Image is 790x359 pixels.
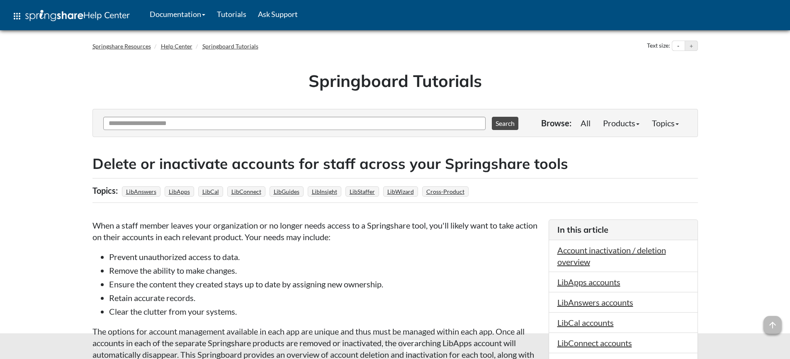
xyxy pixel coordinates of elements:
[109,278,540,290] li: Ensure the content they created stays up to date by assigning new ownership.
[557,338,632,348] a: LibConnect accounts
[252,4,304,24] a: Ask Support
[672,41,685,51] button: Decrease text size
[597,115,646,131] a: Products
[201,186,220,198] a: LibCal
[557,224,689,236] h3: In this article
[211,4,252,24] a: Tutorials
[386,186,415,198] a: LibWizard
[92,183,120,198] div: Topics:
[83,10,130,20] span: Help Center
[168,186,191,198] a: LibApps
[161,43,192,50] a: Help Center
[144,4,211,24] a: Documentation
[125,186,158,198] a: LibAnswers
[646,115,685,131] a: Topics
[685,41,698,51] button: Increase text size
[348,186,376,198] a: LibStaffer
[541,117,571,129] p: Browse:
[230,186,263,198] a: LibConnect
[12,11,22,21] span: apps
[492,117,518,130] button: Search
[6,4,136,29] a: apps Help Center
[574,115,597,131] a: All
[92,154,698,174] h2: Delete or inactivate accounts for staff across your Springshare tools
[84,340,706,353] div: This site uses cookies as well as records your IP address for usage statistics.
[763,316,782,334] span: arrow_upward
[109,306,540,317] li: Clear the clutter from your systems.
[272,186,301,198] a: LibGuides
[99,69,692,92] h1: Springboard Tutorials
[25,10,83,21] img: Springshare
[109,292,540,304] li: Retain accurate records.
[109,265,540,276] li: Remove the ability to make changes.
[92,43,151,50] a: Springshare Resources
[92,219,540,243] p: When a staff member leaves your organization or no longer needs access to a Springshare tool, you...
[109,251,540,263] li: Prevent unauthorized access to data.
[557,318,614,328] a: LibCal accounts
[425,186,466,198] a: Cross-Product
[557,277,620,287] a: LibApps accounts
[645,41,672,51] div: Text size:
[557,245,666,267] a: Account inactivation / deletion overview
[202,43,258,50] a: Springboard Tutorials
[311,186,338,198] a: LibInsight
[557,297,633,307] a: LibAnswers accounts
[763,317,782,327] a: arrow_upward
